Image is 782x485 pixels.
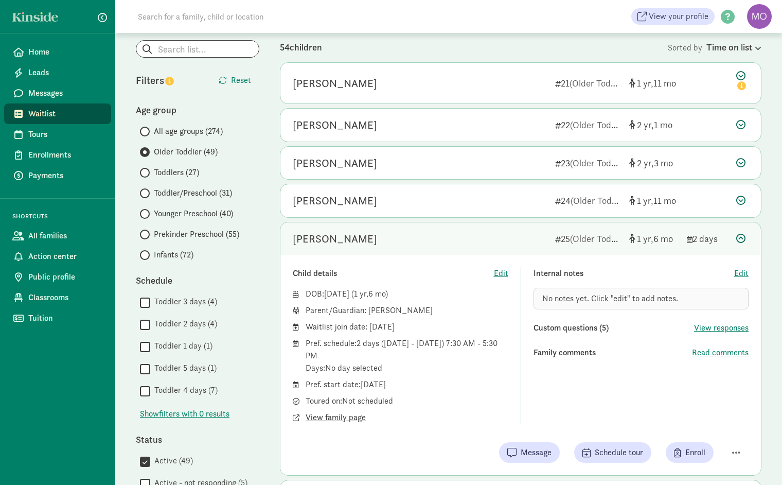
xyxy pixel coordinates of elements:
span: (Older Toddler) [570,119,629,131]
div: 23 [555,156,621,170]
span: 6 [368,288,385,299]
div: 54 children [280,40,668,54]
span: All families [28,230,103,242]
span: [DATE] [324,288,349,299]
label: Toddler 2 days (4) [150,318,217,330]
a: All families [4,226,111,246]
div: Toured on: Not scheduled [306,395,508,407]
span: Message [521,446,552,459]
button: Reset [210,70,259,91]
button: Message [499,442,560,463]
span: Classrooms [28,291,103,304]
a: Waitlist [4,103,111,124]
div: 2 days [687,232,728,246]
a: Public profile [4,267,111,287]
label: Toddler 1 day (1) [150,340,212,352]
div: [object Object] [629,76,679,90]
a: Tuition [4,308,111,328]
button: Edit [494,267,508,280]
span: Messages [28,87,103,99]
span: Schedule tour [595,446,643,459]
div: Waitlist join date: [DATE] [306,321,508,333]
span: Home [28,46,103,58]
div: Archie Cooper [293,75,377,92]
span: Reset [231,74,251,86]
span: Older Toddler (49) [154,146,218,158]
span: All age groups (274) [154,125,223,137]
button: Edit [734,267,749,280]
button: Schedule tour [574,442,651,463]
div: Time on list [706,40,761,54]
div: 25 [555,232,621,246]
span: 1 [637,77,653,89]
span: Tours [28,128,103,141]
button: Enroll [666,442,714,463]
a: Tours [4,124,111,145]
span: Tuition [28,312,103,324]
div: [object Object] [629,194,679,207]
span: Waitlist [28,108,103,120]
span: Action center [28,250,103,263]
span: 2 [637,119,654,131]
span: 11 [653,77,676,89]
a: Classrooms [4,287,111,308]
div: [object Object] [629,156,679,170]
span: View your profile [649,10,708,23]
span: Enroll [685,446,705,459]
a: Enrollments [4,145,111,165]
div: Pref. start date: [DATE] [306,378,508,391]
div: Filters [136,73,198,88]
span: View family page [306,411,366,424]
button: Read comments [692,347,749,359]
span: 2 [637,157,654,169]
div: Parent/Guardian: [PERSON_NAME] [306,304,508,317]
a: Action center [4,246,111,267]
div: 21 [555,76,621,90]
div: 22 [555,118,621,132]
span: Toddlers (27) [154,166,199,179]
a: View your profile [631,8,715,25]
span: Public profile [28,271,103,283]
span: Leads [28,66,103,79]
div: Internal notes [534,267,735,280]
button: Showfilters with 0 results [140,408,229,420]
a: Messages [4,83,111,103]
span: 6 [653,233,673,245]
span: Younger Preschool (40) [154,207,233,220]
label: Toddler 5 days (1) [150,362,217,374]
div: Harlow Lickteig [293,117,377,133]
label: Toddler 3 days (4) [150,296,217,308]
span: Enrollments [28,149,103,161]
div: Age group [136,103,259,117]
div: James McMillan [293,155,377,171]
div: [object Object] [629,232,679,246]
div: Family comments [534,347,692,359]
div: Custom questions (5) [534,322,695,334]
button: View responses [694,322,749,334]
a: Home [4,42,111,62]
span: 11 [653,195,676,206]
a: Leads [4,62,111,83]
a: Payments [4,165,111,186]
span: (Older Toddler) [570,157,629,169]
div: Cyrus Henkels [293,193,377,209]
span: 1 [637,233,653,245]
span: Prekinder Preschool (55) [154,228,239,240]
input: Search for a family, child or location [132,6,420,27]
div: DOB: ( ) [306,288,508,300]
label: Toddler 4 days (7) [150,384,218,396]
div: Child details [293,267,494,280]
span: Payments [28,169,103,182]
label: Active (49) [150,455,193,467]
div: Sorted by [668,40,761,54]
div: Status [136,432,259,446]
span: (Older Toddler) [570,233,629,245]
span: (Older Toddler) [570,77,629,89]
div: [object Object] [629,118,679,132]
div: Pref. schedule: 2 days ([DATE] - [DATE]) 7:30 AM - 5:30 PM Days: No day selected [306,337,508,374]
div: Payton Banachowski [293,231,377,247]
